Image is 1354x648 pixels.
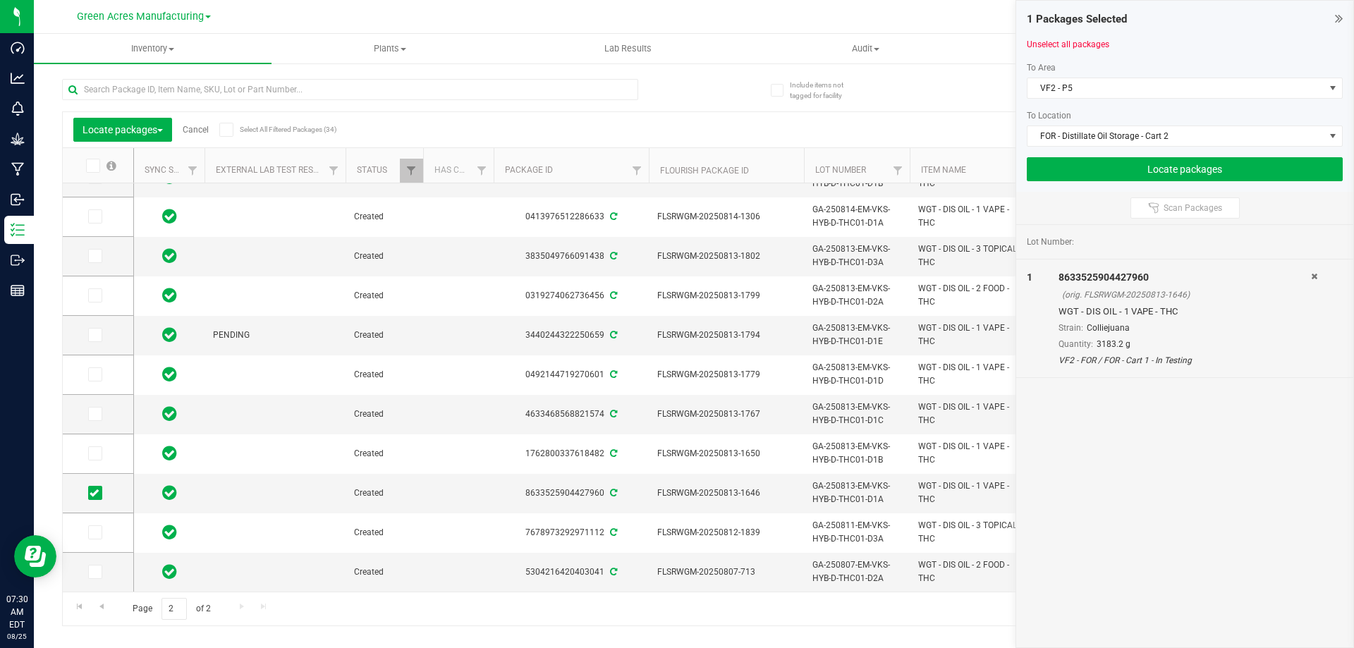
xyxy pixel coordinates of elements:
span: Page of 2 [121,598,222,620]
a: External Lab Test Result [216,165,327,175]
span: GA-250813-EM-VKS-HYB-D-THC01-D1C [812,401,901,427]
a: Inventory Counts [984,34,1222,63]
div: 5304216420403041 [492,566,651,579]
span: Sync from Compliance System [608,409,617,419]
span: FLSRWGM-20250813-1767 [657,408,795,421]
a: Status [357,165,387,175]
span: Sync from Compliance System [608,369,617,379]
span: Created [354,250,415,263]
span: WGT - DIS OIL - 1 VAPE - THC [918,479,1025,506]
span: Green Acres Manufacturing [77,11,204,23]
span: Created [354,289,415,302]
input: 2 [161,598,187,620]
span: To Area [1027,63,1056,73]
div: WGT - DIS OIL - 1 VAPE - THC [1059,305,1311,319]
span: FLSRWGM-20250807-713 [657,566,795,579]
span: Created [354,408,415,421]
span: Scan Packages [1164,202,1222,214]
span: 1 [1027,271,1032,283]
span: WGT - DIS OIL - 1 VAPE - THC [918,203,1025,230]
span: WGT - DIS OIL - 1 VAPE - THC [918,401,1025,427]
p: 07:30 AM EDT [6,593,28,631]
a: Filter [886,159,910,183]
span: In Sync [162,246,177,266]
a: Flourish Package ID [660,166,749,176]
div: 8633525904427960 [1059,270,1311,285]
span: Locate packages [83,124,163,135]
div: 0413976512286633 [492,210,651,224]
span: Created [354,329,415,342]
span: In Sync [162,325,177,345]
div: 0492144719270601 [492,368,651,381]
span: Sync from Compliance System [608,527,617,537]
div: 4633468568821574 [492,408,651,421]
inline-svg: Reports [11,283,25,298]
span: In Sync [162,286,177,305]
span: Lot Number: [1027,236,1074,248]
span: Sync from Compliance System [608,488,617,498]
span: WGT - DIS OIL - 3 TOPICAL - THC [918,243,1025,269]
span: WGT - DIS OIL - 1 VAPE - THC [918,361,1025,388]
inline-svg: Dashboard [11,41,25,55]
span: Created [354,210,415,224]
span: FLSRWGM-20250813-1779 [657,368,795,381]
span: Plants [272,42,508,55]
a: Filter [626,159,649,183]
span: Created [354,487,415,500]
span: Created [354,447,415,460]
inline-svg: Grow [11,132,25,146]
span: In Sync [162,365,177,384]
span: Include items not tagged for facility [790,80,860,101]
a: Filter [322,159,346,183]
span: Created [354,368,415,381]
span: GA-250813-EM-VKS-HYB-D-THC01-D1D [812,361,901,388]
span: Colliejuana [1087,323,1130,333]
p: 08/25 [6,631,28,642]
span: GA-250813-EM-VKS-HYB-D-THC01-D2A [812,282,901,309]
div: 0319274062736456 [492,289,651,302]
a: Lab Results [509,34,747,63]
span: Lab Results [585,42,671,55]
span: 3183.2 g [1097,339,1130,349]
th: Has COA [423,148,494,183]
span: GA-250811-EM-VKS-HYB-D-THC01-D3A [812,519,901,546]
span: FOR - Distillate Oil Storage - Cart 2 [1027,126,1324,146]
span: In Sync [162,207,177,226]
div: 3835049766091438 [492,250,651,263]
input: Search Package ID, Item Name, SKU, Lot or Part Number... [62,79,638,100]
span: PENDING [213,329,337,342]
span: In Sync [162,522,177,542]
a: Inventory [34,34,272,63]
span: Select all records on this page [106,161,116,171]
a: Cancel [183,125,209,135]
div: 7678973292971112 [492,526,651,539]
inline-svg: Inventory [11,223,25,237]
span: WGT - DIS OIL - 1 VAPE - THC [918,322,1025,348]
a: Sync Status [145,165,199,175]
button: Scan Packages [1130,197,1240,219]
div: 3440244322250659 [492,329,651,342]
span: FLSRWGM-20250813-1794 [657,329,795,342]
span: FLSRWGM-20250812-1839 [657,526,795,539]
span: WGT - DIS OIL - 2 FOOD - THC [918,558,1025,585]
div: 8633525904427960 [492,487,651,500]
iframe: Resource center [14,535,56,577]
span: GA-250813-EM-VKS-HYB-D-THC01-D1E [812,322,901,348]
div: (orig. FLSRWGM-20250813-1646) [1062,288,1311,301]
span: Sync from Compliance System [608,251,617,261]
span: FLSRWGM-20250813-1802 [657,250,795,263]
a: Go to the first page [69,598,90,617]
span: Select All Filtered Packages (34) [240,126,310,133]
a: Filter [400,159,423,183]
span: In Sync [162,562,177,582]
a: Lot Number [815,165,866,175]
span: Created [354,526,415,539]
span: VF2 - P5 [1027,78,1324,98]
span: WGT - DIS OIL - 3 TOPICAL - THC [918,519,1025,546]
button: Locate packages [1027,157,1343,181]
inline-svg: Outbound [11,253,25,267]
span: WGT - DIS OIL - 1 VAPE - THC [918,440,1025,467]
a: Filter [470,159,494,183]
a: Go to the previous page [91,598,111,617]
span: GA-250814-EM-VKS-HYB-D-THC01-D1A [812,203,901,230]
